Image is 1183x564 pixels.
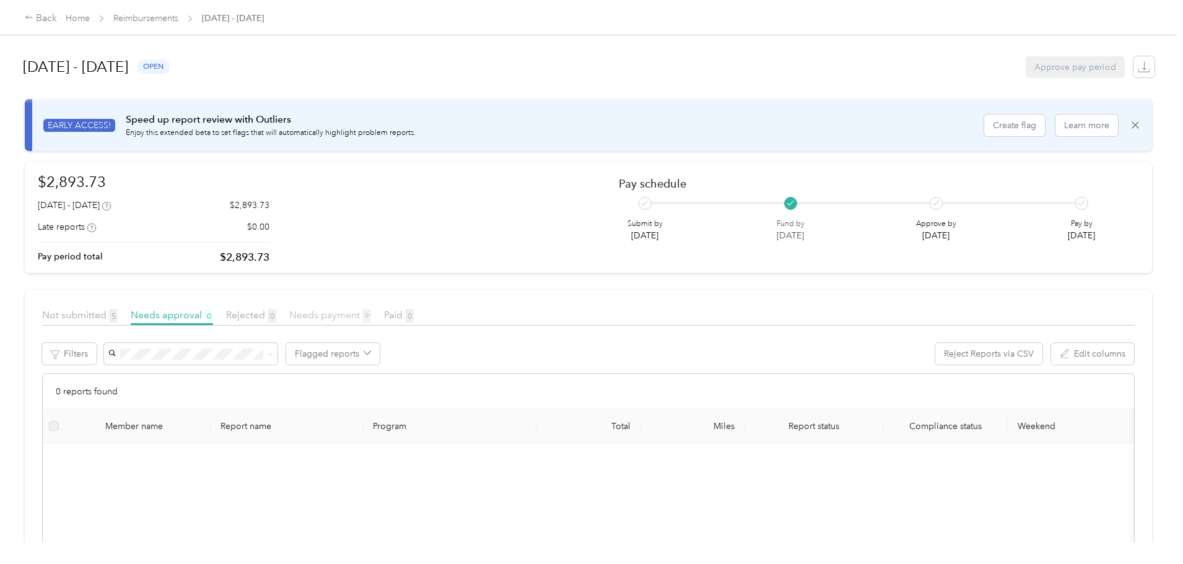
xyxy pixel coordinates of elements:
[38,199,111,212] div: [DATE] - [DATE]
[211,409,363,443] th: Report name
[754,421,873,432] span: Report status
[1068,219,1095,230] p: Pay by
[65,409,211,443] th: Member name
[25,11,57,26] div: Back
[916,219,956,230] p: Approve by
[546,421,631,432] div: Total
[126,112,416,128] p: Speed up report review with Outliers
[38,250,103,263] p: Pay period total
[1051,343,1134,365] button: Edit columns
[226,309,276,321] span: Rejected
[38,171,269,193] h1: $2,893.73
[935,343,1042,365] button: Reject Reports via CSV
[66,13,90,24] a: Home
[289,309,371,321] span: Needs payment
[363,409,536,443] th: Program
[1018,421,1124,432] p: Weekend
[42,309,118,321] span: Not submitted
[286,343,380,365] button: Flagged reports
[627,229,663,242] p: [DATE]
[405,309,414,323] span: 0
[268,309,276,323] span: 0
[777,229,805,242] p: [DATE]
[230,199,269,212] p: $2,893.73
[916,229,956,242] p: [DATE]
[619,177,1117,190] h2: Pay schedule
[42,343,97,365] button: Filters
[131,309,213,321] span: Needs approval
[362,309,371,323] span: 9
[43,374,1134,409] div: 0 reports found
[126,128,416,139] p: Enjoy this extended beta to set flags that will automatically highlight problem reports.
[384,309,414,321] span: Paid
[43,119,115,132] span: EARLY ACCESS!
[137,59,170,74] span: open
[202,12,264,25] span: [DATE] - [DATE]
[204,309,213,323] span: 0
[893,421,998,432] span: Compliance status
[220,249,269,265] p: $2,893.73
[1068,229,1095,242] p: [DATE]
[109,309,118,323] span: 5
[247,220,269,233] p: $0.00
[38,220,96,233] div: Late reports
[1055,115,1118,136] button: Learn more
[105,421,201,432] div: Member name
[777,219,805,230] p: Fund by
[627,219,663,230] p: Submit by
[23,52,128,82] h1: [DATE] - [DATE]
[1114,495,1183,564] iframe: Everlance-gr Chat Button Frame
[113,13,178,24] a: Reimbursements
[984,115,1045,136] button: Create flag
[650,421,735,432] div: Miles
